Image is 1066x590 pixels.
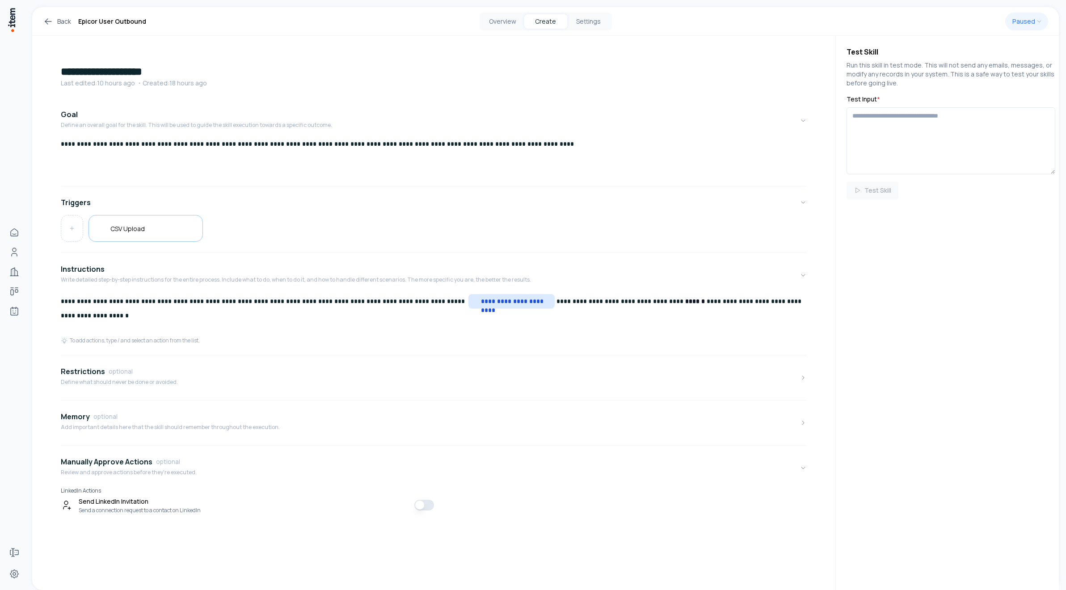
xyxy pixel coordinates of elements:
label: Test Input [847,95,1055,104]
p: Add important details here that the skill should remember throughout the execution. [61,424,280,431]
h4: Test Skill [847,46,1055,57]
button: RestrictionsoptionalDefine what should never be done or avoided. [61,359,807,396]
span: Send a connection request to a contact on LinkedIn [79,507,201,514]
a: Home [5,223,23,241]
p: Review and approve actions before they're executed. [61,469,197,476]
span: optional [156,457,180,466]
h4: Manually Approve Actions [61,456,152,467]
h4: Restrictions [61,366,105,377]
span: optional [93,412,118,421]
button: Settings [567,14,610,29]
a: Companies [5,263,23,281]
span: optional [109,367,133,376]
h4: Memory [61,411,90,422]
div: To add actions, type / and select an action from the list. [61,337,200,344]
div: GoalDefine an overall goal for the skill. This will be used to guide the skill execution towards ... [61,139,807,182]
h4: Instructions [61,264,105,274]
button: Overview [481,14,524,29]
span: Send LinkedIn Invitation [79,496,201,507]
p: Run this skill in test mode. This will not send any emails, messages, or modify any records in yo... [847,61,1055,88]
button: MemoryoptionalAdd important details here that the skill should remember throughout the execution. [61,404,807,442]
p: Define an overall goal for the skill. This will be used to guide the skill execution towards a sp... [61,122,332,129]
h4: Triggers [61,197,91,208]
button: Create [524,14,567,29]
button: Manually Approve ActionsoptionalReview and approve actions before they're executed. [61,449,807,487]
h4: Goal [61,109,78,120]
button: GoalDefine an overall goal for the skill. This will be used to guide the skill execution towards ... [61,102,807,139]
a: Settings [5,565,23,583]
p: Define what should never be done or avoided. [61,379,178,386]
h1: Epicor User Outbound [78,16,146,27]
p: Last edited: 10 hours ago ・Created: 18 hours ago [61,79,807,88]
a: Agents [5,302,23,320]
img: Item Brain Logo [7,7,16,33]
button: InstructionsWrite detailed step-by-step instructions for the entire process. Include what to do, ... [61,257,807,294]
h6: LinkedIn Actions [61,487,434,494]
div: Manually Approve ActionsoptionalReview and approve actions before they're executed. [61,487,807,521]
h5: CSV Upload [110,224,145,233]
div: InstructionsWrite detailed step-by-step instructions for the entire process. Include what to do, ... [61,294,807,351]
a: People [5,243,23,261]
div: Triggers [61,215,807,249]
a: Deals [5,282,23,300]
a: Back [43,16,71,27]
button: Triggers [61,190,807,215]
a: Forms [5,544,23,561]
p: Write detailed step-by-step instructions for the entire process. Include what to do, when to do i... [61,276,531,283]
